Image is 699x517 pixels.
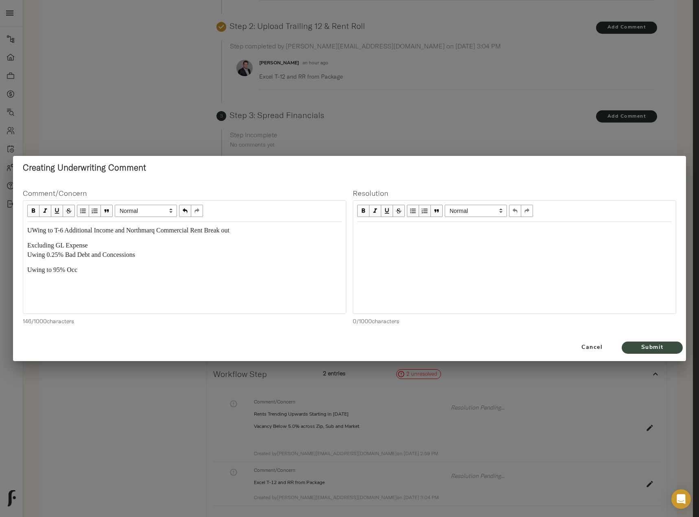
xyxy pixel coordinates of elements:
[521,205,533,217] button: Redo
[115,205,177,217] span: Normal
[569,343,615,353] span: Cancel
[357,205,369,217] button: Bold
[354,222,675,239] div: Edit text
[27,242,135,258] span: Excluding GL Expense Uwing 0.25% Bad Debt and Concessions
[509,205,521,217] button: Undo
[622,342,683,354] button: Submit
[566,337,618,358] button: Cancel
[407,205,419,217] button: UL
[179,205,191,217] button: Undo
[115,205,177,217] select: Block type
[89,205,101,217] button: OL
[191,205,203,217] button: Redo
[24,222,345,278] div: Edit text
[63,205,75,217] button: Strikethrough
[27,266,77,273] span: Uwing to 95% Occ
[27,205,39,217] button: Bold
[381,205,393,217] button: Underline
[369,205,381,217] button: Italic
[393,205,405,217] button: Strikethrough
[445,205,507,217] span: Normal
[23,162,676,173] h2: Creating Underwriting Comment
[77,205,89,217] button: UL
[51,205,63,217] button: Underline
[431,205,443,217] button: Blockquote
[445,205,507,217] select: Block type
[23,317,346,325] p: 146 / 1000 characters
[27,227,229,234] span: UWing to T-6 Additional Income and Northmarq Commercial Rent Break out
[353,317,676,325] p: 0 / 1000 characters
[101,205,113,217] button: Blockquote
[671,489,691,509] div: Open Intercom Messenger
[23,189,346,198] h4: Comment/Concern
[39,205,51,217] button: Italic
[630,343,675,353] span: Submit
[419,205,431,217] button: OL
[353,189,676,198] h4: Resolution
